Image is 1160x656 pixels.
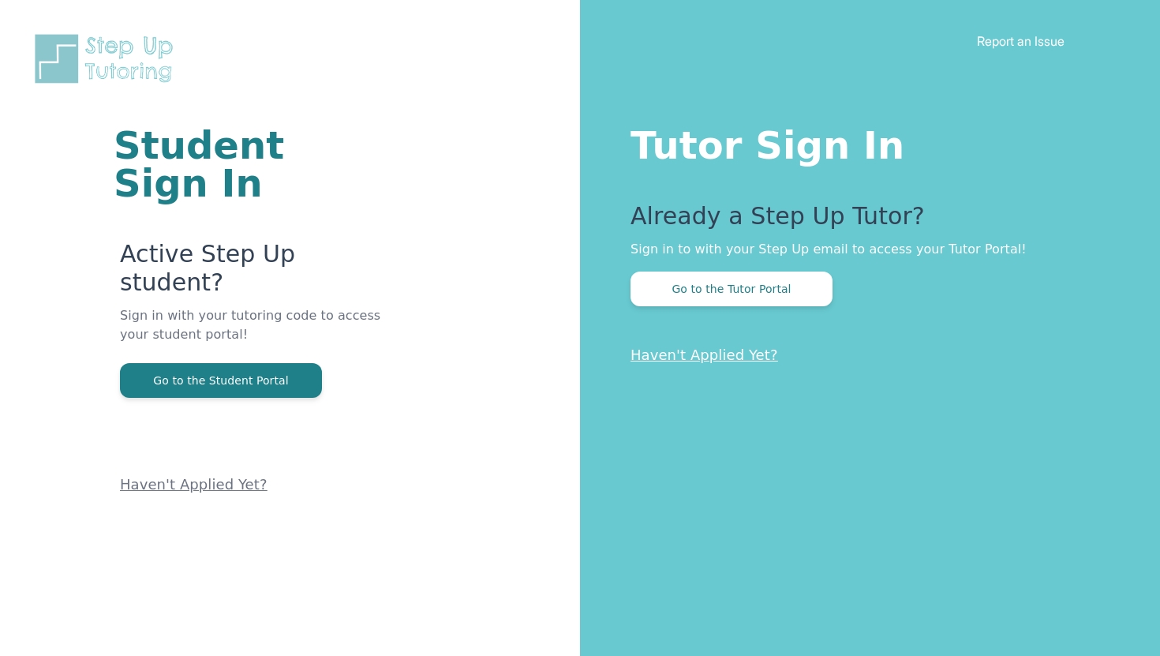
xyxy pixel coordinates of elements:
[120,363,322,398] button: Go to the Student Portal
[631,347,778,363] a: Haven't Applied Yet?
[120,240,391,306] p: Active Step Up student?
[32,32,183,86] img: Step Up Tutoring horizontal logo
[120,306,391,363] p: Sign in with your tutoring code to access your student portal!
[114,126,391,202] h1: Student Sign In
[631,281,833,296] a: Go to the Tutor Portal
[631,240,1097,259] p: Sign in to with your Step Up email to access your Tutor Portal!
[631,120,1097,164] h1: Tutor Sign In
[631,202,1097,240] p: Already a Step Up Tutor?
[977,33,1065,49] a: Report an Issue
[120,373,322,388] a: Go to the Student Portal
[120,476,268,493] a: Haven't Applied Yet?
[631,272,833,306] button: Go to the Tutor Portal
